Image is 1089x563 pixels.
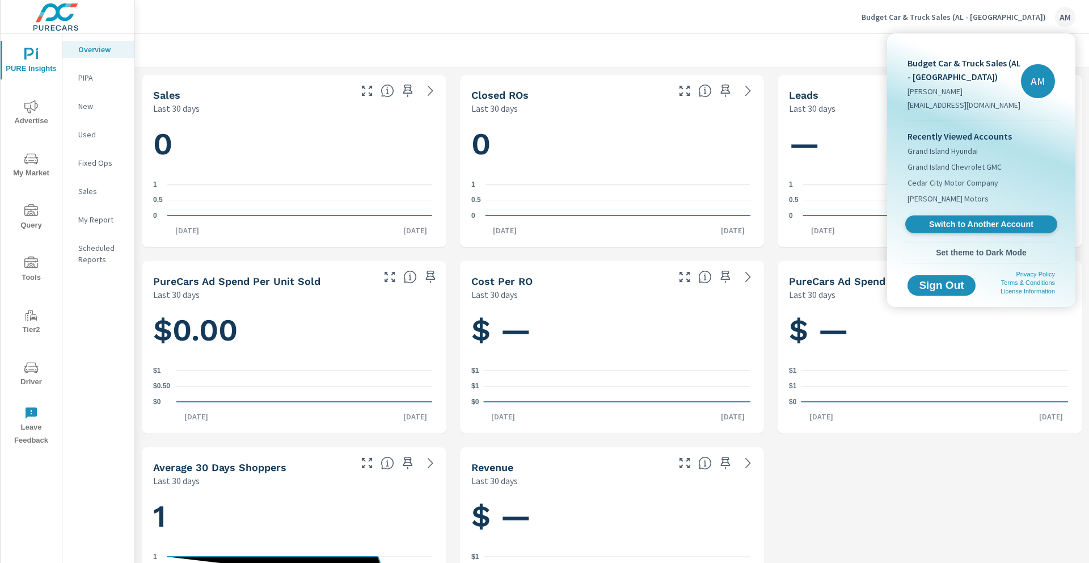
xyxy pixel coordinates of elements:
[907,161,1002,173] span: Grand Island Chevrolet GMC
[917,280,966,291] span: Sign Out
[907,86,1021,97] p: [PERSON_NAME]
[907,99,1021,111] p: [EMAIL_ADDRESS][DOMAIN_NAME]
[911,219,1050,230] span: Switch to Another Account
[1016,271,1055,278] a: Privacy Policy
[907,145,978,157] span: Grand Island Hyundai
[907,247,1055,258] span: Set theme to Dark Mode
[907,177,998,188] span: Cedar City Motor Company
[1001,288,1055,295] a: License Information
[903,242,1060,263] button: Set theme to Dark Mode
[1001,279,1055,286] a: Terms & Conditions
[907,275,976,296] button: Sign Out
[907,56,1021,83] p: Budget Car & Truck Sales (AL - [GEOGRAPHIC_DATA])
[905,216,1057,233] a: Switch to Another Account
[907,193,989,204] span: [PERSON_NAME] Motors
[1021,64,1055,98] div: AM
[907,129,1055,143] p: Recently Viewed Accounts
